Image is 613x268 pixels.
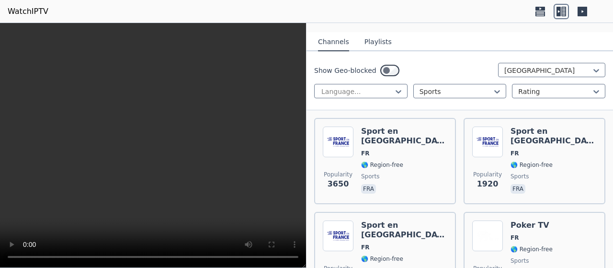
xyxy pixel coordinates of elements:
span: 🌎 Region-free [511,245,553,253]
button: Playlists [364,33,392,51]
span: sports [511,257,529,265]
label: Show Geo-blocked [314,66,376,75]
span: Popularity [473,171,502,178]
p: fra [361,184,376,194]
img: Poker TV [472,221,503,251]
img: Sport en France [472,127,503,157]
span: FR [511,150,519,157]
span: 1920 [477,178,499,190]
span: Popularity [324,171,352,178]
p: fra [511,184,525,194]
span: 🌎 Region-free [361,255,403,263]
a: WatchIPTV [8,6,48,17]
h6: Sport en [GEOGRAPHIC_DATA] [361,221,447,240]
span: 🌎 Region-free [361,161,403,169]
img: Sport en France [323,221,353,251]
span: sports [361,173,379,180]
h6: Sport en [GEOGRAPHIC_DATA] [511,127,597,146]
h6: Sport en [GEOGRAPHIC_DATA] [361,127,447,146]
span: FR [361,150,369,157]
span: 🌎 Region-free [511,161,553,169]
button: Channels [318,33,349,51]
span: 3650 [328,178,349,190]
span: FR [511,234,519,242]
span: sports [511,173,529,180]
span: FR [361,244,369,251]
h6: Poker TV [511,221,553,230]
img: Sport en France [323,127,353,157]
